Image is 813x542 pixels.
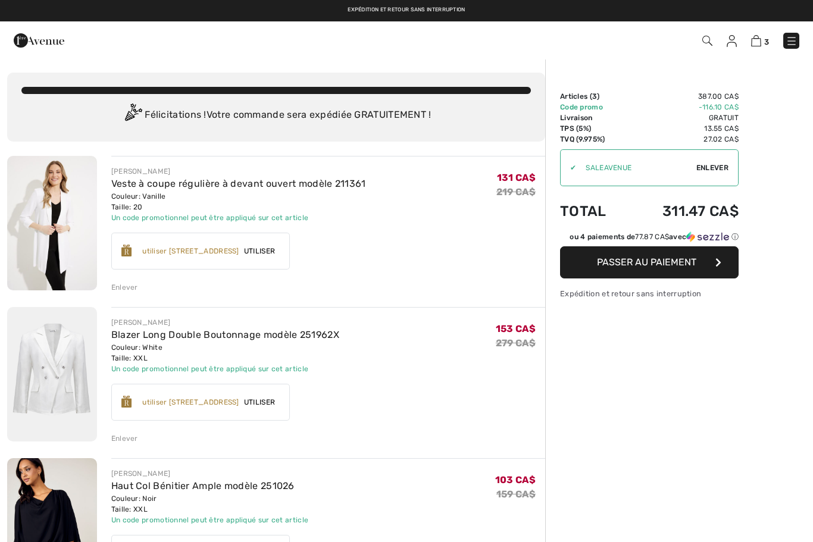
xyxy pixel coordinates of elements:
[111,212,366,223] div: Un code promotionnel peut être appliqué sur cet article
[111,317,339,328] div: [PERSON_NAME]
[111,178,366,189] a: Veste à coupe régulière à devant ouvert modèle 211361
[111,480,295,491] a: Haut Col Bénitier Ample modèle 251026
[496,186,536,198] s: 219 CA$
[111,342,339,364] div: Couleur: White Taille: XXL
[142,246,239,256] div: utiliser [STREET_ADDRESS]
[560,246,739,278] button: Passer au paiement
[561,162,576,173] div: ✔
[14,29,64,52] img: 1ère Avenue
[702,36,712,46] img: Recherche
[111,191,366,212] div: Couleur: Vanille Taille: 20
[751,35,761,46] img: Panier d'achat
[239,246,280,256] span: Utiliser
[21,104,531,127] div: Félicitations ! Votre commande sera expédiée GRATUITEMENT !
[496,337,536,349] s: 279 CA$
[560,134,627,145] td: TVQ (9.975%)
[142,397,239,408] div: utiliser [STREET_ADDRESS]
[111,515,309,525] div: Un code promotionnel peut être appliqué sur cet article
[627,123,739,134] td: 13.55 CA$
[497,172,536,183] span: 131 CA$
[121,104,145,127] img: Congratulation2.svg
[597,256,696,268] span: Passer au paiement
[727,35,737,47] img: Mes infos
[592,92,597,101] span: 3
[764,37,769,46] span: 3
[635,233,669,241] span: 77.87 CA$
[560,123,627,134] td: TPS (5%)
[121,396,132,408] img: Reward-Logo.svg
[111,329,339,340] a: Blazer Long Double Boutonnage modèle 251962X
[786,35,798,47] img: Menu
[627,102,739,112] td: -116.10 CA$
[111,468,309,479] div: [PERSON_NAME]
[560,288,739,299] div: Expédition et retour sans interruption
[111,433,138,444] div: Enlever
[570,231,739,242] div: ou 4 paiements de avec
[576,150,696,186] input: Code promo
[627,91,739,102] td: 387.00 CA$
[751,33,769,48] a: 3
[239,397,280,408] span: Utiliser
[496,323,536,334] span: 153 CA$
[495,474,536,485] span: 103 CA$
[560,112,627,123] td: Livraison
[560,231,739,246] div: ou 4 paiements de77.87 CA$avecSezzle Cliquez pour en savoir plus sur Sezzle
[496,488,536,500] s: 159 CA$
[627,191,739,231] td: 311.47 CA$
[627,112,739,123] td: Gratuit
[696,162,728,173] span: Enlever
[560,102,627,112] td: Code promo
[111,166,366,177] div: [PERSON_NAME]
[111,282,138,293] div: Enlever
[560,191,627,231] td: Total
[7,156,97,290] img: Veste à coupe régulière à devant ouvert modèle 211361
[14,34,64,45] a: 1ère Avenue
[686,231,729,242] img: Sezzle
[7,307,97,441] img: Blazer Long Double Boutonnage modèle 251962X
[111,364,339,374] div: Un code promotionnel peut être appliqué sur cet article
[627,134,739,145] td: 27.02 CA$
[121,245,132,256] img: Reward-Logo.svg
[560,91,627,102] td: Articles ( )
[111,493,309,515] div: Couleur: Noir Taille: XXL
